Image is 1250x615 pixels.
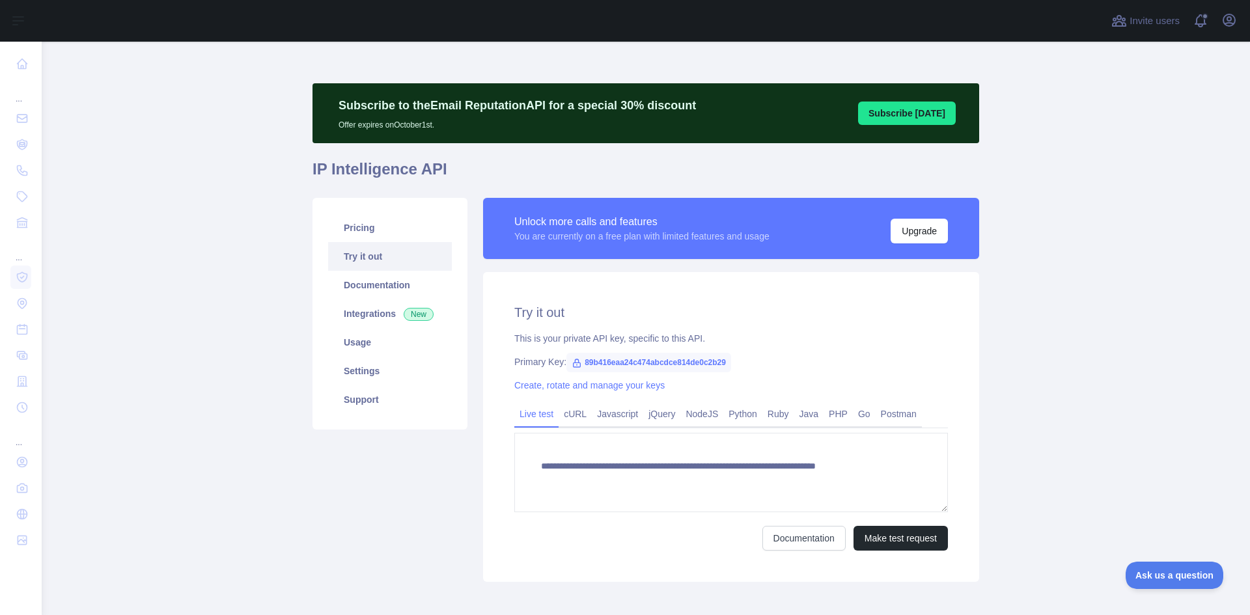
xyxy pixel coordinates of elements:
div: ... [10,78,31,104]
button: Invite users [1109,10,1182,31]
div: ... [10,237,31,263]
span: Invite users [1130,14,1180,29]
a: Usage [328,328,452,357]
a: Pricing [328,213,452,242]
p: Offer expires on October 1st. [339,115,696,130]
iframe: Toggle Customer Support [1126,562,1224,589]
div: ... [10,422,31,448]
button: Make test request [854,526,948,551]
span: New [404,308,434,321]
a: Integrations New [328,299,452,328]
button: Upgrade [891,219,948,243]
a: Python [723,403,762,424]
a: jQuery [643,403,680,424]
a: Ruby [762,403,794,424]
a: Live test [514,403,559,424]
h2: Try it out [514,303,948,321]
a: Javascript [592,403,643,424]
p: Subscribe to the Email Reputation API for a special 30 % discount [339,96,696,115]
a: Java [794,403,824,424]
div: You are currently on a free plan with limited features and usage [514,230,770,243]
h1: IP Intelligence API [312,159,979,190]
a: cURL [559,403,592,424]
a: Postman [876,403,922,424]
a: NodeJS [680,403,723,424]
button: Subscribe [DATE] [858,102,956,125]
a: Settings [328,357,452,385]
a: Documentation [762,526,846,551]
a: Support [328,385,452,414]
a: Try it out [328,242,452,271]
span: 89b416eaa24c474abcdce814de0c2b29 [566,353,731,372]
div: Primary Key: [514,355,948,368]
a: Documentation [328,271,452,299]
a: Go [853,403,876,424]
div: This is your private API key, specific to this API. [514,332,948,345]
a: PHP [824,403,853,424]
a: Create, rotate and manage your keys [514,380,665,390]
div: Unlock more calls and features [514,214,770,230]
